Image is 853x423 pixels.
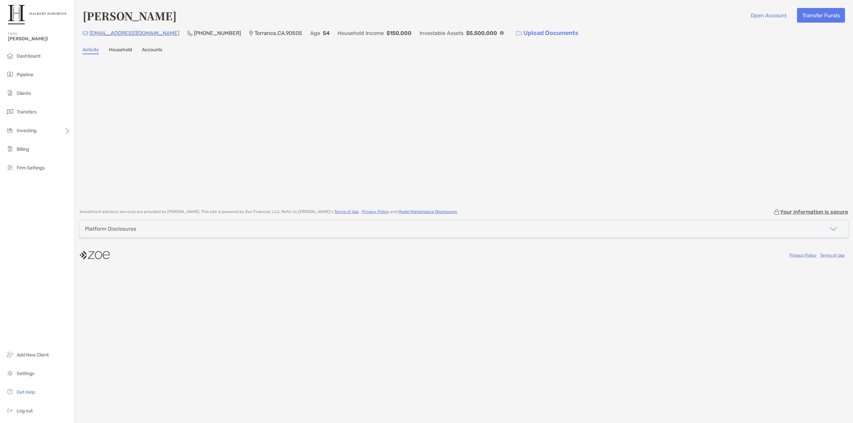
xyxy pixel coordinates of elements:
img: company logo [80,248,110,263]
span: Dashboard [17,53,40,59]
img: Zoe Logo [8,3,66,27]
a: Terms of Use [820,253,845,258]
img: add_new_client icon [6,350,14,358]
img: logout icon [6,406,14,414]
img: transfers icon [6,107,14,115]
img: Info Icon [500,31,504,35]
img: Phone Icon [187,31,193,36]
span: Investing [17,128,36,133]
p: [EMAIL_ADDRESS][DOMAIN_NAME] [89,29,179,37]
p: Investment advisory services are provided by [PERSON_NAME] . This site is powered by Zoe Financia... [80,209,458,214]
img: dashboard icon [6,52,14,60]
span: Log out [17,408,33,414]
img: icon arrow [829,225,837,233]
p: [PHONE_NUMBER] [194,29,241,37]
a: Activity [83,47,99,54]
button: Transfer Funds [797,8,845,23]
p: Torrance , CA , 90505 [255,29,302,37]
img: firm-settings icon [6,163,14,171]
p: Household Income [338,29,384,37]
h4: [PERSON_NAME] [83,8,177,23]
div: Platform Disclosures [85,226,136,232]
img: investing icon [6,126,14,134]
span: Add New Client [17,352,49,358]
button: Open Account [745,8,792,23]
span: Clients [17,91,31,96]
img: button icon [516,31,522,36]
span: Firm Settings [17,165,45,171]
span: Pipeline [17,72,33,78]
img: Email Icon [83,31,88,35]
a: Model Marketplace Disclosures [398,209,457,214]
span: Billing [17,146,29,152]
p: $150,000 [387,29,412,37]
span: Settings [17,371,34,376]
span: Transfers [17,109,37,115]
a: Accounts [142,47,162,54]
img: pipeline icon [6,70,14,78]
a: Terms of Use [334,209,359,214]
img: settings icon [6,369,14,377]
img: Location Icon [249,31,253,36]
img: billing icon [6,145,14,153]
p: Age [310,29,320,37]
p: $5,500,000 [466,29,497,37]
span: Get Help [17,389,35,395]
img: clients icon [6,89,14,97]
a: Privacy Policy [362,209,389,214]
a: Household [109,47,132,54]
a: Privacy Policy [789,253,817,258]
p: Investable Assets [420,29,463,37]
p: 54 [323,29,330,37]
img: get-help icon [6,388,14,396]
p: Your information is secure [780,209,848,215]
a: Upload Documents [512,26,583,40]
span: [PERSON_NAME]! [8,36,70,42]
